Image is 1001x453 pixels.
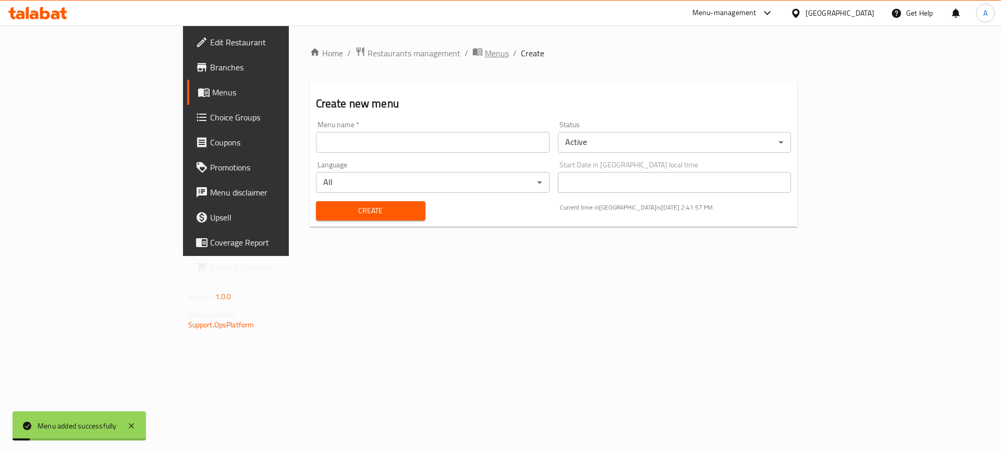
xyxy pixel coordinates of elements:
span: Menus [485,47,509,59]
a: Choice Groups [187,105,350,130]
a: Coverage Report [187,230,350,255]
span: Create [324,204,417,217]
div: Active [558,132,791,153]
li: / [465,47,468,59]
h2: Create new menu [316,96,791,112]
nav: breadcrumb [310,46,798,60]
a: Grocery Checklist [187,255,350,280]
div: All [316,172,550,193]
span: Menu disclaimer [210,186,342,199]
input: Please enter Menu name [316,132,550,153]
a: Menus [472,46,509,60]
span: Branches [210,61,342,74]
span: Upsell [210,211,342,224]
span: Choice Groups [210,111,342,124]
li: / [513,47,517,59]
a: Restaurants management [355,46,460,60]
span: A [983,7,987,19]
a: Promotions [187,155,350,180]
span: 1.0.0 [215,290,231,303]
span: Get support on: [188,308,236,321]
a: Support.OpsPlatform [188,318,254,332]
span: Coupons [210,136,342,149]
span: Promotions [210,161,342,174]
a: Branches [187,55,350,80]
div: [GEOGRAPHIC_DATA] [805,7,874,19]
div: Menu added successfully [38,420,117,432]
span: Grocery Checklist [210,261,342,274]
a: Coupons [187,130,350,155]
a: Menus [187,80,350,105]
span: Version: [188,290,214,303]
span: Coverage Report [210,236,342,249]
span: Edit Restaurant [210,36,342,48]
p: Current time in [GEOGRAPHIC_DATA] is [DATE] 2:41:57 PM [560,203,791,212]
a: Menu disclaimer [187,180,350,205]
span: Restaurants management [368,47,460,59]
div: Menu-management [692,7,756,19]
a: Edit Restaurant [187,30,350,55]
span: Menus [212,86,342,99]
a: Upsell [187,205,350,230]
button: Create [316,201,425,221]
span: Create [521,47,544,59]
